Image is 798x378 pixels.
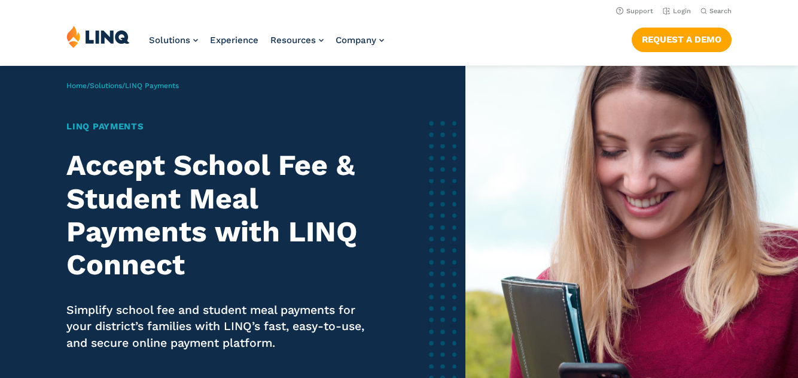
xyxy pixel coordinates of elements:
a: Support [616,7,653,15]
span: LINQ Payments [125,81,179,90]
a: Experience [210,35,258,46]
a: Company [336,35,384,46]
nav: Primary Navigation [149,25,384,65]
img: LINQ | K‑12 Software [66,25,130,48]
h1: LINQ Payments [66,120,381,133]
span: / / [66,81,179,90]
span: Solutions [149,35,190,46]
p: Simplify school fee and student meal payments for your district’s families with LINQ’s fast, easy... [66,302,381,352]
a: Request a Demo [632,28,732,52]
a: Solutions [90,81,122,90]
a: Solutions [149,35,198,46]
span: Company [336,35,376,46]
nav: Button Navigation [632,25,732,52]
span: Search [709,7,732,15]
a: Login [663,7,691,15]
h2: Accept School Fee & Student Meal Payments with LINQ Connect [66,149,381,282]
button: Open Search Bar [700,7,732,16]
span: Resources [270,35,316,46]
a: Home [66,81,87,90]
a: Resources [270,35,324,46]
